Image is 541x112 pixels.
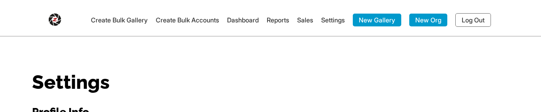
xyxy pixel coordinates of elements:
[455,13,491,27] a: Log Out
[297,16,313,24] a: Sales
[267,16,289,24] a: Reports
[48,10,61,26] img: Snapphound Logo
[409,14,447,26] a: New Org
[32,72,509,92] h1: Settings
[156,16,219,24] a: Create Bulk Accounts
[321,16,345,24] a: Settings
[227,16,259,24] a: Dashboard
[353,14,401,26] a: New Gallery
[91,16,148,24] a: Create Bulk Gallery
